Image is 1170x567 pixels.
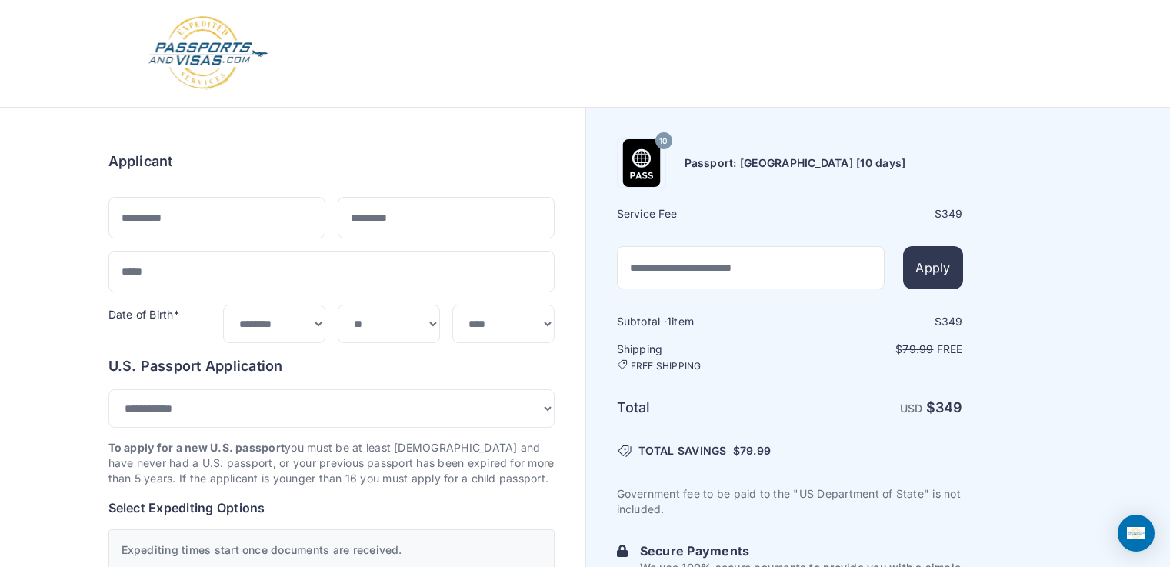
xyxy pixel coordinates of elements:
h6: U.S. Passport Application [108,355,555,377]
span: 79.99 [902,342,933,355]
h6: Service Fee [617,206,788,222]
img: Product Name [618,139,665,187]
span: 1 [667,315,672,328]
p: $ [792,342,963,357]
h6: Shipping [617,342,788,372]
img: Logo [147,15,269,92]
span: TOTAL SAVINGS [638,443,727,459]
span: 79.99 [740,444,771,457]
label: Date of Birth* [108,308,179,321]
span: 10 [659,132,667,152]
span: FREE SHIPPING [631,360,702,372]
div: Open Intercom Messenger [1118,515,1155,552]
h6: Passport: [GEOGRAPHIC_DATA] [10 days] [685,155,906,171]
strong: $ [926,399,963,415]
h6: Total [617,397,788,419]
strong: To apply for a new U.S. passport [108,441,285,454]
h6: Select Expediting Options [108,499,555,517]
h6: Applicant [108,151,173,172]
span: 349 [935,399,963,415]
p: you must be at least [DEMOGRAPHIC_DATA] and have never had a U.S. passport, or your previous pass... [108,440,555,486]
span: $ [733,443,771,459]
div: $ [792,314,963,329]
p: Government fee to be paid to the "US Department of State" is not included. [617,486,963,517]
span: Free [937,342,963,355]
h6: Secure Payments [640,542,963,560]
h6: Subtotal · item [617,314,788,329]
span: USD [900,402,923,415]
span: 349 [942,315,963,328]
button: Apply [903,246,962,289]
span: 349 [942,207,963,220]
div: $ [792,206,963,222]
